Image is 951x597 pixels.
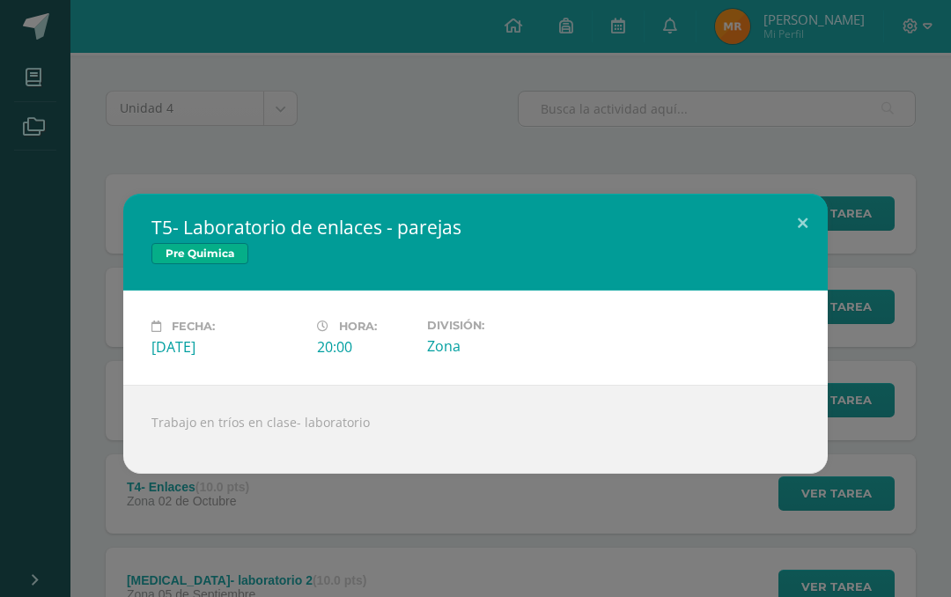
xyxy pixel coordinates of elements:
[339,320,377,333] span: Hora:
[427,319,579,332] label: División:
[151,337,303,357] div: [DATE]
[317,337,413,357] div: 20:00
[778,194,828,254] button: Close (Esc)
[172,320,215,333] span: Fecha:
[151,243,248,264] span: Pre Quimica
[151,215,800,240] h2: T5- Laboratorio de enlaces - parejas
[427,336,579,356] div: Zona
[123,385,828,474] div: Trabajo en tríos en clase- laboratorio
